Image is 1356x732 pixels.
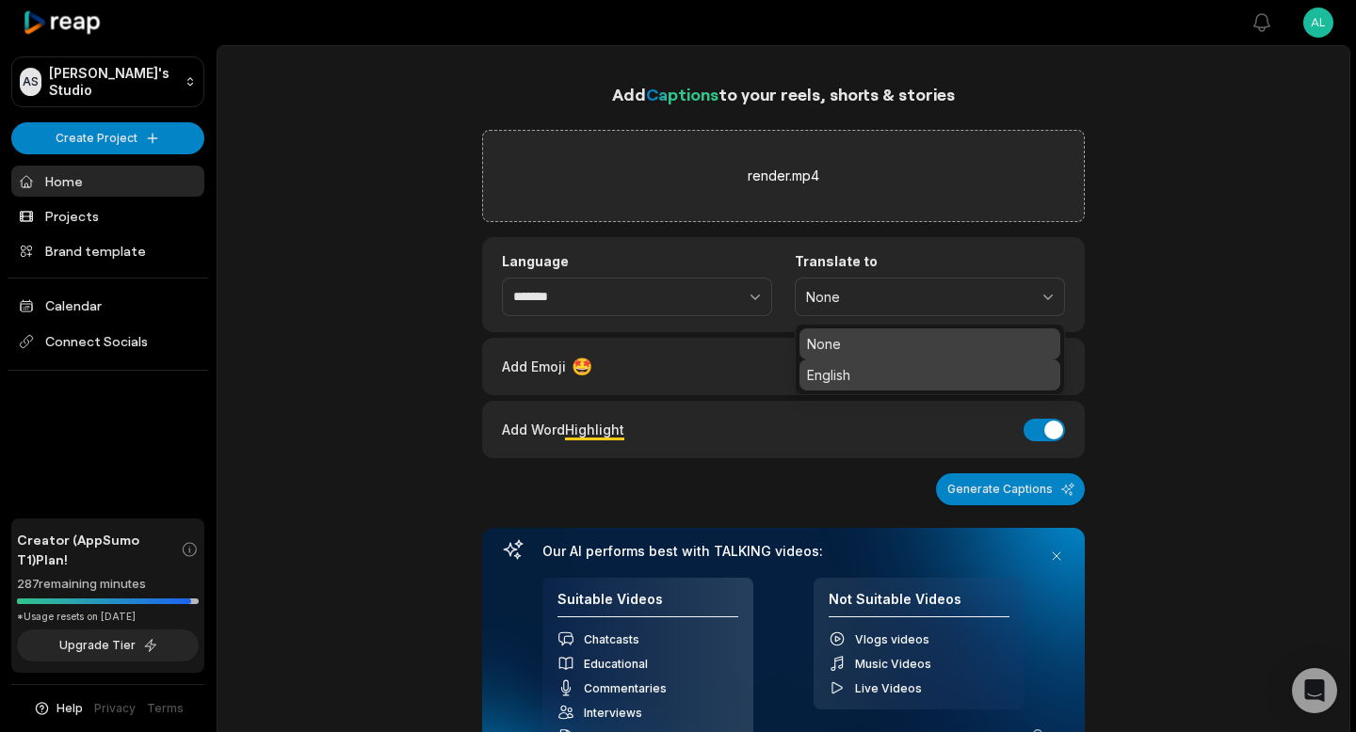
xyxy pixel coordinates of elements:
[147,700,184,717] a: Terms
[936,473,1085,505] button: Generate Captions
[646,84,718,104] span: Captions
[1292,668,1337,713] div: Open Intercom Messenger
[49,65,177,99] p: [PERSON_NAME]'s Studio
[11,325,204,358] span: Connect Socials
[855,657,931,671] span: Music Videos
[17,530,181,569] span: Creator (AppSumo T1) Plan!
[482,81,1085,107] h1: Add to your reels, shorts & stories
[17,629,199,661] button: Upgrade Tier
[795,324,1065,395] div: None
[584,632,639,646] span: Chatcasts
[557,591,738,618] h4: Suitable Videos
[795,278,1065,317] button: None
[11,290,204,321] a: Calendar
[94,700,136,717] a: Privacy
[11,200,204,231] a: Projects
[17,610,199,624] div: *Usage resets on [DATE]
[11,122,204,154] button: Create Project
[855,632,929,646] span: Vlogs videos
[502,253,772,270] label: Language
[807,334,1053,354] p: None
[20,68,41,96] div: AS
[584,681,667,695] span: Commentaries
[807,365,1053,385] p: English
[17,575,199,594] div: 287 remaining minutes
[565,422,624,438] span: Highlight
[572,354,592,379] span: 🤩
[56,700,83,717] span: Help
[829,591,1009,618] h4: Not Suitable Videos
[795,253,1065,270] label: Translate to
[33,700,83,717] button: Help
[806,289,1027,306] span: None
[584,706,642,720] span: Interviews
[855,681,922,695] span: Live Videos
[584,657,648,671] span: Educational
[748,165,819,187] label: render.mp4
[502,417,624,442] div: Add Word
[542,543,1025,560] h3: Our AI performs best with TALKING videos:
[502,357,566,376] span: Add Emoji
[11,235,204,266] a: Brand template
[11,166,204,197] a: Home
